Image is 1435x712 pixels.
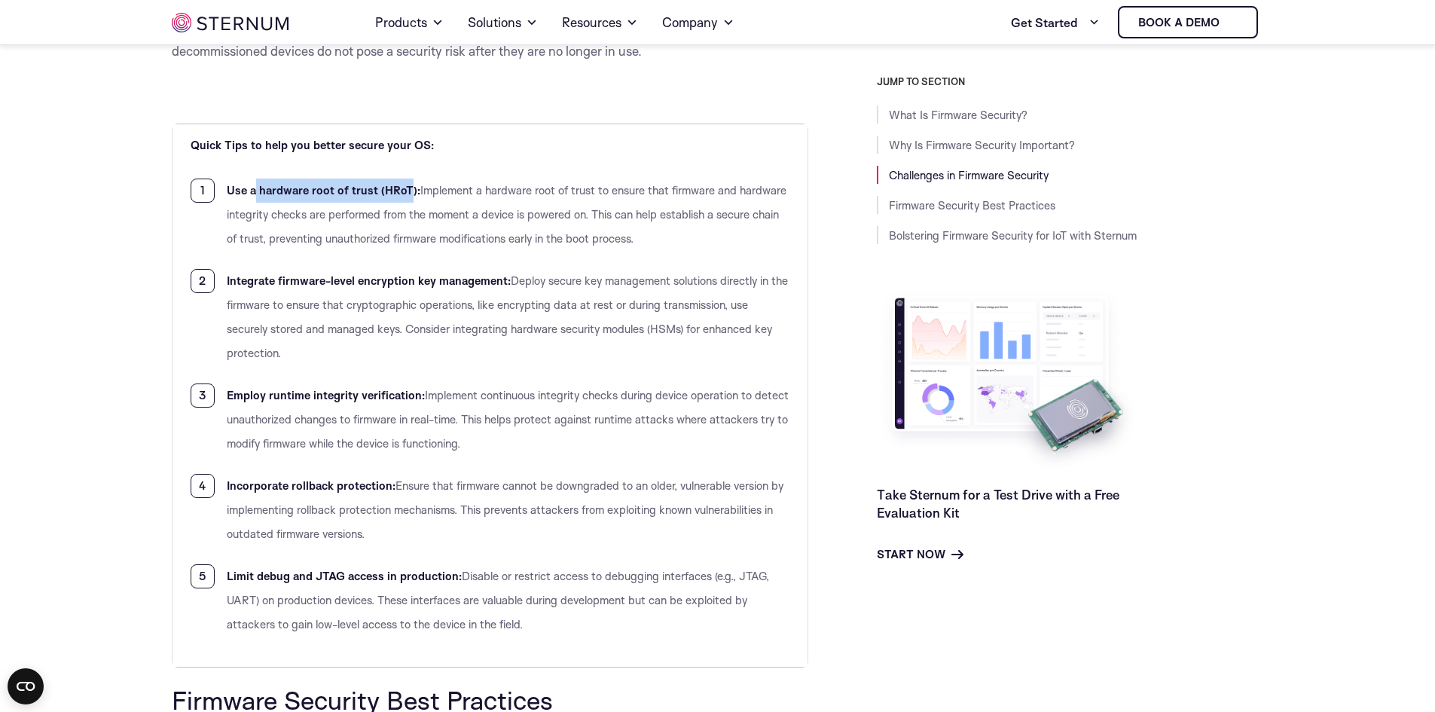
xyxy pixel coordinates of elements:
[889,198,1055,212] a: Firmware Security Best Practices
[227,183,420,197] b: Use a hardware root of trust (HRoT):
[877,545,963,564] a: Start Now
[227,183,786,246] span: Implement a hardware root of trust to ensure that firmware and hardware integrity checks are perf...
[227,273,511,288] b: Integrate firmware-level encryption key management:
[375,2,444,44] a: Products
[227,478,395,493] b: Incorporate rollback protection:
[227,569,462,583] b: Limit debug and JTAG access in production:
[468,2,538,44] a: Solutions
[1226,17,1238,29] img: sternum iot
[1011,8,1100,38] a: Get Started
[877,75,1264,87] h3: JUMP TO SECTION
[889,138,1075,152] a: Why Is Firmware Security Important?
[227,388,789,451] span: Implement continuous integrity checks during device operation to detect unauthorized changes to f...
[227,478,783,541] span: Ensure that firmware cannot be downgraded to an older, vulnerable version by implementing rollbac...
[889,168,1049,182] a: Challenges in Firmware Security
[227,388,425,402] b: Employ runtime integrity verification:
[889,108,1027,122] a: What Is Firmware Security?
[877,286,1140,474] img: Take Sternum for a Test Drive with a Free Evaluation Kit
[877,487,1119,521] a: Take Sternum for a Test Drive with a Free Evaluation Kit
[889,228,1137,243] a: Bolstering Firmware Security for IoT with Sternum
[662,2,734,44] a: Company
[8,668,44,704] button: Open CMP widget
[1118,6,1258,38] a: Book a demo
[172,13,289,32] img: sternum iot
[191,138,434,152] b: Quick Tips to help you better secure your OS:
[562,2,638,44] a: Resources
[227,569,769,631] span: Disable or restrict access to debugging interfaces (e.g., JTAG, UART) on production devices. Thes...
